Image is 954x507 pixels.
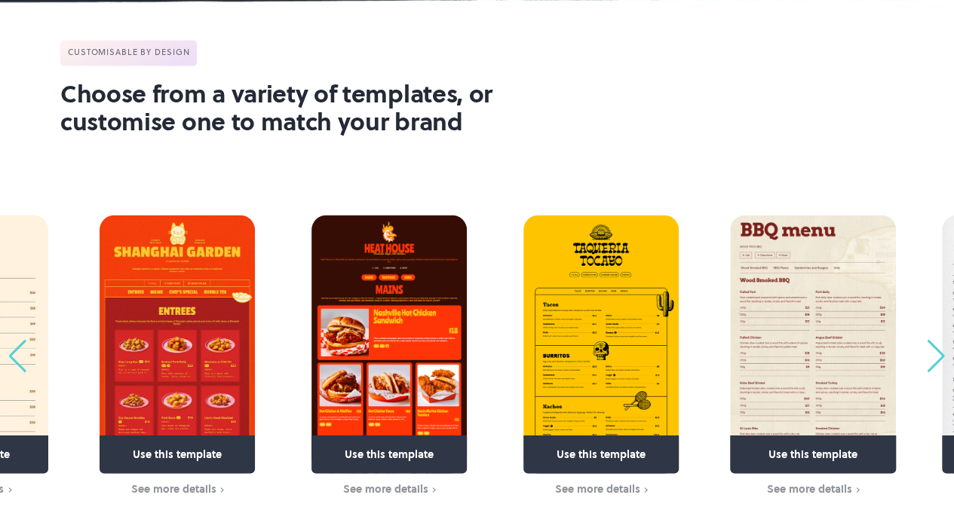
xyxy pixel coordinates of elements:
a: See more details [343,481,436,497]
a: Use this template [523,215,679,474]
div: See more details [555,482,640,494]
a: See more details [131,481,224,497]
a: See more details [767,481,860,497]
div: 4 / 63 [730,215,912,497]
div: customisable by design [68,47,189,58]
div: 2 / 63 [306,215,488,497]
div: Previous slide [8,339,28,372]
div: See more details [131,482,216,494]
a: Use this template [100,215,255,474]
div: 1 / 63 [94,215,276,497]
h2: Choose from a variety of templates, or customise one to match your brand [60,81,588,136]
div: 3 / 63 [518,215,700,497]
div: See more details [767,482,852,494]
a: Use this template [311,215,467,474]
a: See more details [555,481,648,497]
div: See more details [343,482,428,494]
a: Use this template [730,215,896,474]
div: Next slide [926,339,946,372]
